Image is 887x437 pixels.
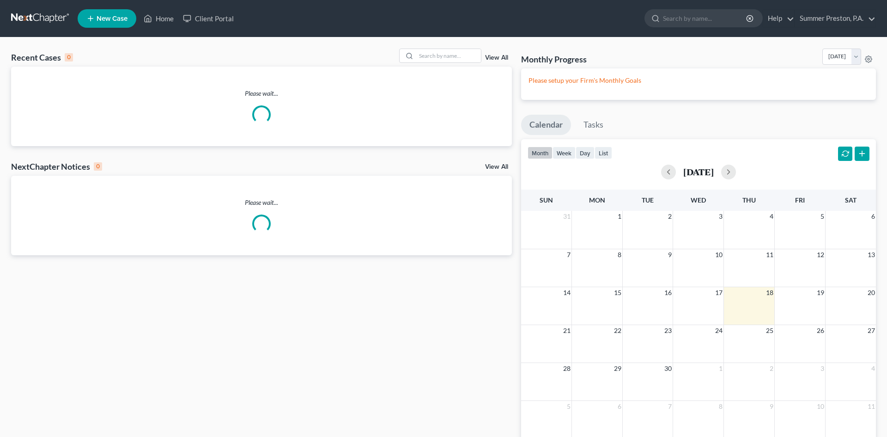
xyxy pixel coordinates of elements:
[566,401,571,412] span: 5
[521,115,571,135] a: Calendar
[870,211,876,222] span: 6
[870,363,876,374] span: 4
[540,196,553,204] span: Sun
[765,325,774,336] span: 25
[714,249,723,260] span: 10
[867,249,876,260] span: 13
[94,162,102,171] div: 0
[11,161,102,172] div: NextChapter Notices
[867,287,876,298] span: 20
[589,196,605,204] span: Mon
[521,54,587,65] h3: Monthly Progress
[562,325,571,336] span: 21
[566,249,571,260] span: 7
[769,211,774,222] span: 4
[763,10,794,27] a: Help
[718,211,723,222] span: 3
[742,196,756,204] span: Thu
[178,10,238,27] a: Client Portal
[667,401,673,412] span: 7
[769,401,774,412] span: 9
[528,147,553,159] button: month
[667,249,673,260] span: 9
[613,287,622,298] span: 15
[718,363,723,374] span: 1
[867,401,876,412] span: 11
[663,287,673,298] span: 16
[617,401,622,412] span: 6
[642,196,654,204] span: Tue
[562,287,571,298] span: 14
[97,15,128,22] span: New Case
[529,76,869,85] p: Please setup your Firm's Monthly Goals
[553,147,576,159] button: week
[663,325,673,336] span: 23
[820,211,825,222] span: 5
[845,196,857,204] span: Sat
[11,89,512,98] p: Please wait...
[575,115,612,135] a: Tasks
[485,164,508,170] a: View All
[617,249,622,260] span: 8
[416,49,481,62] input: Search by name...
[11,198,512,207] p: Please wait...
[595,147,612,159] button: list
[485,55,508,61] a: View All
[562,363,571,374] span: 28
[576,147,595,159] button: day
[714,287,723,298] span: 17
[663,363,673,374] span: 30
[765,249,774,260] span: 11
[820,363,825,374] span: 3
[769,363,774,374] span: 2
[139,10,178,27] a: Home
[663,10,747,27] input: Search by name...
[613,325,622,336] span: 22
[816,325,825,336] span: 26
[816,401,825,412] span: 10
[617,211,622,222] span: 1
[683,167,714,177] h2: [DATE]
[867,325,876,336] span: 27
[816,287,825,298] span: 19
[795,196,805,204] span: Fri
[667,211,673,222] span: 2
[795,10,875,27] a: Summer Preston, P.A.
[714,325,723,336] span: 24
[718,401,723,412] span: 8
[562,211,571,222] span: 31
[816,249,825,260] span: 12
[765,287,774,298] span: 18
[65,53,73,62] div: 0
[11,52,73,63] div: Recent Cases
[691,196,706,204] span: Wed
[613,363,622,374] span: 29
